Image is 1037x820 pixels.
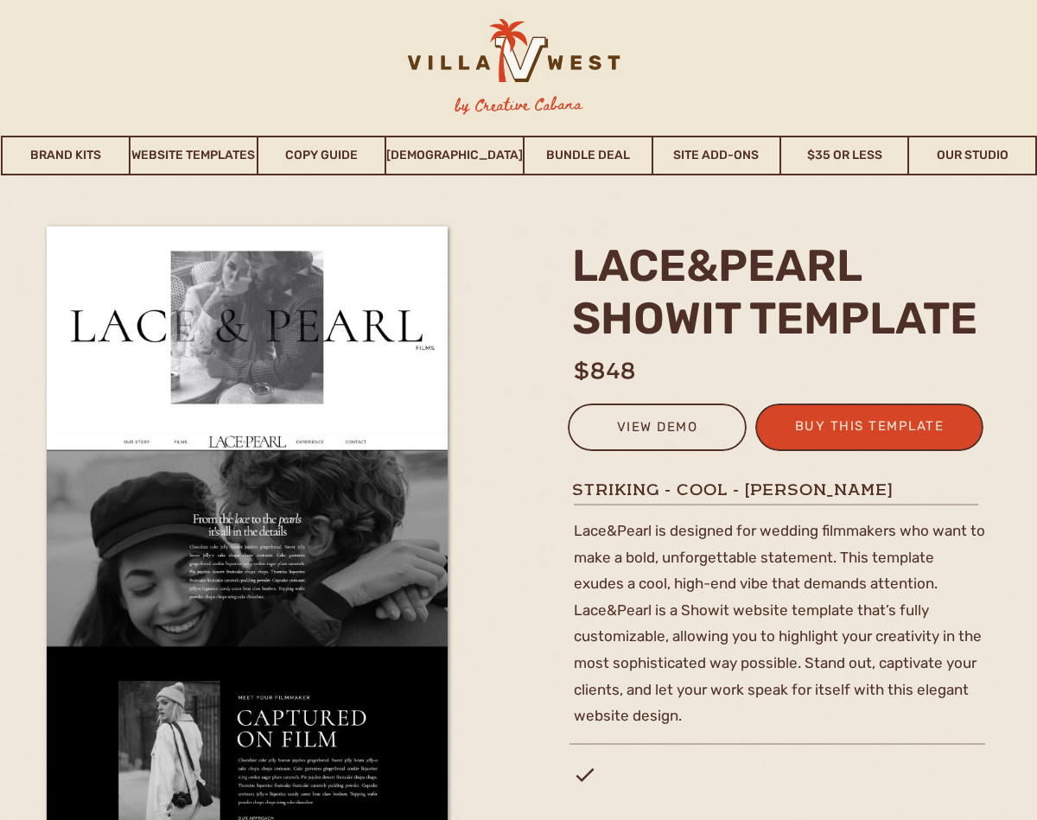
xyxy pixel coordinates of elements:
a: Bundle Deal [525,136,651,175]
a: [DEMOGRAPHIC_DATA] [386,136,523,175]
a: Website Templates [130,136,257,175]
p: Lace&Pearl is designed for wedding filmmakers who want to make a bold, unforgettable statement. T... [574,518,985,688]
h1: $848 [574,354,994,376]
a: $35 or Less [781,136,907,175]
a: Our Studio [909,136,1035,175]
a: Copy Guide [258,136,385,175]
h2: lace&pearl Showit template [572,239,989,343]
a: view demo [579,416,735,444]
a: Site Add-Ons [653,136,779,175]
a: Brand Kits [3,136,129,175]
a: buy this template [785,415,954,443]
h1: striking - COOL - [PERSON_NAME] [572,479,983,500]
h3: by Creative Cabana [441,92,597,118]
